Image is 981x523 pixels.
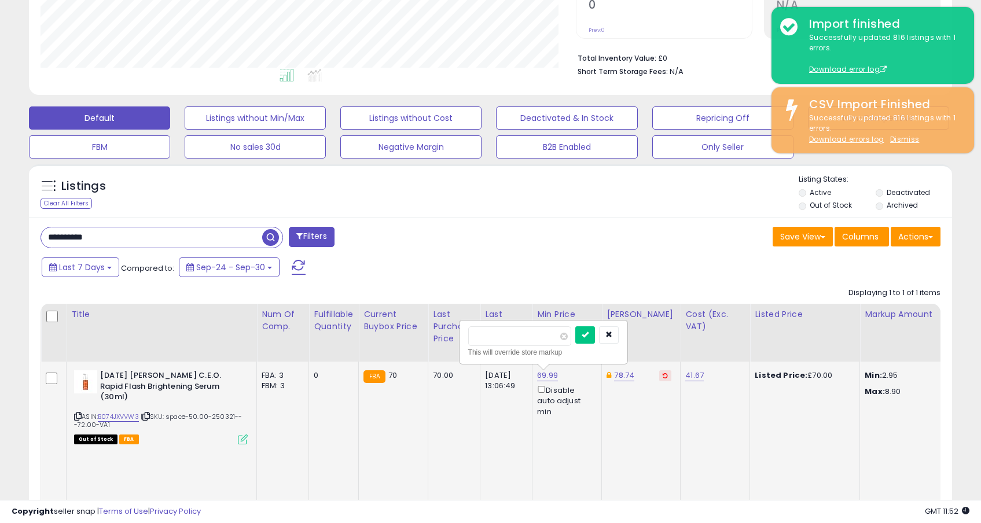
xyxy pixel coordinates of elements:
button: Save View [773,227,833,246]
button: Filters [289,227,334,247]
button: Columns [835,227,889,246]
a: 69.99 [537,370,558,381]
b: Listed Price: [755,370,807,381]
button: Deactivated & In Stock [496,106,637,130]
button: B2B Enabled [496,135,637,159]
a: Terms of Use [99,506,148,517]
div: Current Buybox Price [363,308,423,333]
button: Only Seller [652,135,793,159]
p: Listing States: [799,174,952,185]
b: Total Inventory Value: [578,53,656,63]
span: Last 7 Days [59,261,105,273]
div: Title [71,308,252,321]
div: Num of Comp. [262,308,304,333]
div: FBA: 3 [262,370,300,381]
small: FBA [363,370,385,383]
small: Prev: 0 [589,27,605,34]
div: Successfully updated 816 listings with 1 errors. [800,32,965,75]
span: N/A [670,66,684,77]
strong: Copyright [12,506,54,517]
div: [DATE] 13:06:49 [485,370,523,391]
div: Markup Amount [865,308,965,321]
button: Actions [891,227,940,246]
label: Out of Stock [810,200,852,210]
span: 2025-10-8 11:52 GMT [925,506,969,517]
div: This will override store markup [468,347,619,358]
div: 70.00 [433,370,471,381]
span: | SKU: space-50.00-250321---72.00-VA1 [74,412,243,429]
span: All listings that are currently out of stock and unavailable for purchase on Amazon [74,434,117,444]
a: Privacy Policy [150,506,201,517]
a: 78.74 [614,370,634,381]
div: Cost (Exc. VAT) [685,308,745,333]
div: FBM: 3 [262,381,300,391]
div: Listed Price [755,308,855,321]
button: No sales 30d [185,135,326,159]
button: Last 7 Days [42,257,119,277]
div: £70.00 [755,370,851,381]
a: Download error log [809,64,887,74]
div: Successfully updated 816 listings with 1 errors. [800,113,965,145]
span: Compared to: [121,263,174,274]
button: Negative Margin [340,135,482,159]
div: Import finished [800,16,965,32]
div: 0 [314,370,350,381]
span: Columns [842,231,879,242]
div: Displaying 1 to 1 of 1 items [848,288,940,299]
button: Repricing Off [652,106,793,130]
div: CSV Import Finished [800,96,965,113]
strong: Max: [865,386,885,397]
span: Sep-24 - Sep-30 [196,261,265,273]
u: Dismiss [890,134,919,144]
div: Clear All Filters [41,198,92,209]
a: 41.67 [685,370,704,381]
div: seller snap | | [12,506,201,517]
button: FBM [29,135,170,159]
div: Fulfillable Quantity [314,308,354,333]
img: 31mcGWjTw1L._SL40_.jpg [74,370,97,393]
div: Last Purchase Date (GMT) [485,308,527,357]
div: Last Purchase Price [433,308,475,345]
a: Download errors log [809,134,884,144]
button: Listings without Min/Max [185,106,326,130]
button: Default [29,106,170,130]
p: 8.90 [865,386,961,397]
p: 2.95 [865,370,961,381]
div: [PERSON_NAME] [607,308,675,321]
h5: Listings [61,178,106,194]
a: B074JXVVW3 [98,412,139,422]
button: Sep-24 - Sep-30 [179,257,280,277]
b: Short Term Storage Fees: [578,67,668,76]
label: Deactivated [887,187,930,197]
div: ASIN: [74,370,248,443]
label: Archived [887,200,918,210]
div: Min Price [537,308,597,321]
li: £0 [578,50,932,64]
span: 70 [388,370,397,381]
button: Listings without Cost [340,106,482,130]
label: Active [810,187,831,197]
div: Disable auto adjust min [537,384,593,417]
span: FBA [119,434,139,444]
b: [DATE] [PERSON_NAME] C.E.O. Rapid Flash Brightening Serum (30ml) [100,370,241,406]
strong: Min: [865,370,882,381]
